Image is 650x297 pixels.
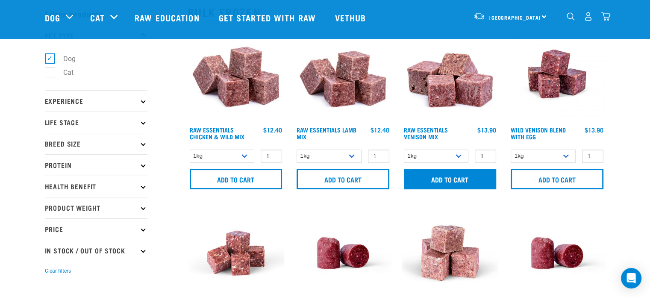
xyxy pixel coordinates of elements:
img: user.png [584,12,593,21]
input: 1 [368,150,389,163]
input: 1 [475,150,496,163]
p: Breed Size [45,133,147,154]
a: Dog [45,11,60,24]
img: Pile Of Cubed Chicken Wild Meat Mix [188,26,285,123]
img: van-moving.png [474,12,485,20]
input: 1 [261,150,282,163]
div: $12.40 [263,126,282,133]
img: home-icon@2x.png [601,12,610,21]
input: Add to cart [190,169,282,189]
a: Vethub [326,0,377,35]
a: Raw Essentials Chicken & Wild Mix [190,128,244,138]
img: ?1041 RE Lamb Mix 01 [294,26,391,123]
button: Clear filters [45,267,71,275]
a: Raw Education [126,0,210,35]
p: Experience [45,90,147,112]
a: Raw Essentials Venison Mix [404,128,448,138]
span: [GEOGRAPHIC_DATA] [489,16,541,19]
img: 1113 RE Venison Mix 01 [402,26,499,123]
img: home-icon-1@2x.png [567,12,575,21]
div: $13.90 [585,126,603,133]
label: Cat [50,67,77,78]
a: Cat [90,11,105,24]
p: Life Stage [45,112,147,133]
input: 1 [582,150,603,163]
p: In Stock / Out Of Stock [45,240,147,261]
input: Add to cart [297,169,389,189]
p: Product Weight [45,197,147,218]
p: Protein [45,154,147,176]
div: Open Intercom Messenger [621,268,641,288]
div: $13.90 [477,126,496,133]
p: Health Benefit [45,176,147,197]
p: Price [45,218,147,240]
div: $12.40 [371,126,389,133]
img: Venison Egg 1616 [509,26,606,123]
input: Add to cart [404,169,497,189]
a: Get started with Raw [210,0,326,35]
a: Raw Essentials Lamb Mix [297,128,356,138]
input: Add to cart [511,169,603,189]
label: Dog [50,53,79,64]
a: Wild Venison Blend with Egg [511,128,566,138]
